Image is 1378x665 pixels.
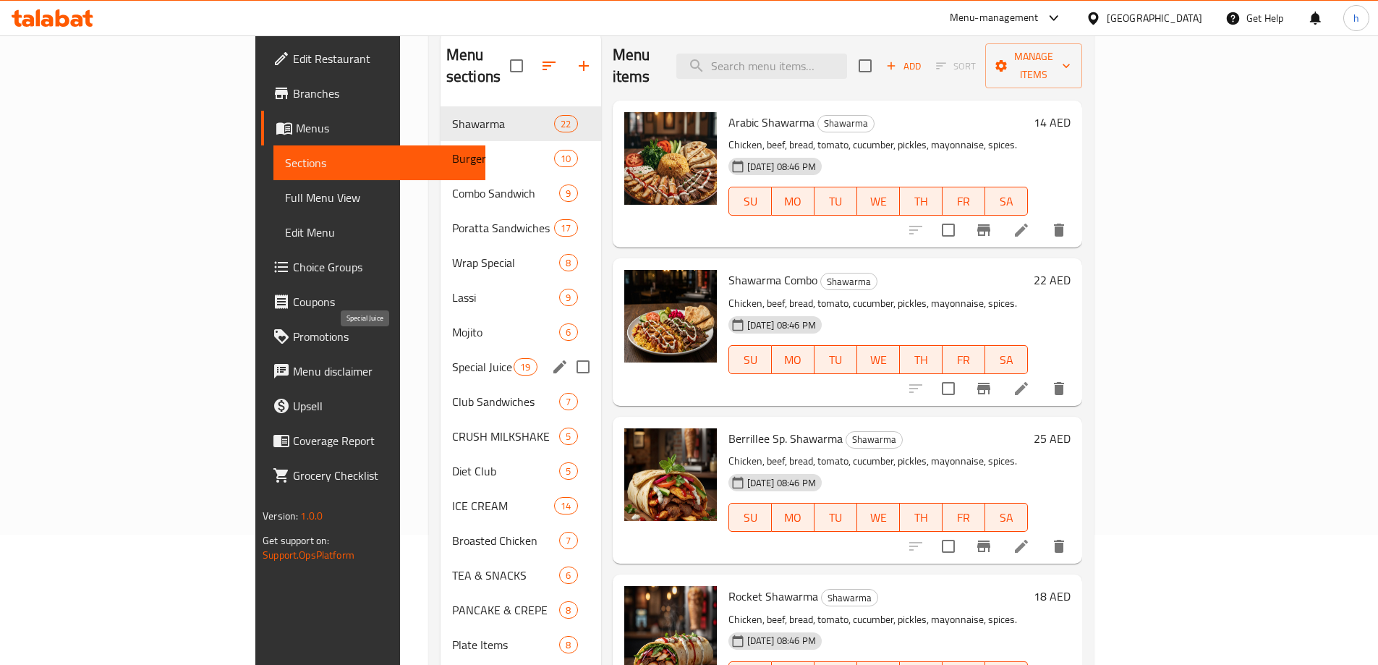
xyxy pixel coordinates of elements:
[966,213,1001,247] button: Branch-specific-item
[728,503,772,532] button: SU
[293,397,474,415] span: Upsell
[943,187,985,216] button: FR
[728,585,818,607] span: Rocket Shawarma
[884,58,923,75] span: Add
[863,191,894,212] span: WE
[559,428,577,445] div: items
[293,293,474,310] span: Coupons
[933,531,964,562] span: Select to update
[815,187,857,216] button: TU
[555,221,577,235] span: 17
[554,219,577,237] div: items
[452,323,560,341] div: Mojito
[261,423,485,458] a: Coverage Report
[772,345,815,374] button: MO
[293,258,474,276] span: Choice Groups
[452,219,554,237] div: Poratta Sandwiches
[772,187,815,216] button: MO
[441,558,601,593] div: TEA & SNACKS6
[728,295,1028,313] p: Chicken, beef, bread, tomato, cucumber, pickles, mayonnaise, spices.
[501,51,532,81] span: Select all sections
[452,150,554,167] span: Burger
[559,289,577,306] div: items
[549,356,571,378] button: edit
[741,634,822,648] span: [DATE] 08:46 PM
[822,590,877,606] span: Shawarma
[991,191,1022,212] span: SA
[624,112,717,205] img: Arabic Shawarma
[273,145,485,180] a: Sections
[900,345,943,374] button: TH
[1042,529,1076,564] button: delete
[880,55,927,77] button: Add
[452,636,560,653] div: Plate Items
[948,191,979,212] span: FR
[441,384,601,419] div: Club Sandwiches7
[559,601,577,619] div: items
[452,185,560,202] span: Combo Sandwich
[933,215,964,245] span: Select to update
[728,187,772,216] button: SU
[261,41,485,76] a: Edit Restaurant
[273,180,485,215] a: Full Menu View
[735,191,766,212] span: SU
[624,428,717,521] img: Berrillee Sp. Shawarma
[1034,586,1071,606] h6: 18 AED
[293,432,474,449] span: Coverage Report
[559,567,577,584] div: items
[559,254,577,271] div: items
[880,55,927,77] span: Add item
[293,50,474,67] span: Edit Restaurant
[818,115,874,132] span: Shawarma
[566,48,601,83] button: Add section
[441,419,601,454] div: CRUSH MILKSHAKE5
[273,215,485,250] a: Edit Menu
[943,345,985,374] button: FR
[1034,112,1071,132] h6: 14 AED
[554,150,577,167] div: items
[863,507,894,528] span: WE
[846,431,902,448] span: Shawarma
[820,350,851,370] span: TU
[261,284,485,319] a: Coupons
[263,507,298,525] span: Version:
[285,224,474,241] span: Edit Menu
[441,245,601,280] div: Wrap Special8
[293,85,474,102] span: Branches
[985,345,1028,374] button: SA
[441,176,601,211] div: Combo Sandwich9
[948,350,979,370] span: FR
[735,507,766,528] span: SU
[820,273,877,290] div: Shawarma
[555,152,577,166] span: 10
[293,363,474,380] span: Menu disclaimer
[997,48,1071,84] span: Manage items
[1353,10,1359,26] span: h
[263,546,354,564] a: Support.OpsPlatform
[452,115,554,132] span: Shawarma
[735,350,766,370] span: SU
[293,467,474,484] span: Grocery Checklist
[950,9,1039,27] div: Menu-management
[846,431,903,449] div: Shawarma
[985,187,1028,216] button: SA
[820,507,851,528] span: TU
[452,393,560,410] div: Club Sandwiches
[741,476,822,490] span: [DATE] 08:46 PM
[560,465,577,478] span: 5
[560,534,577,548] span: 7
[452,601,560,619] span: PANCAKE & CREPE
[452,358,514,376] span: Special Juice
[452,567,560,584] div: TEA & SNACKS
[728,269,817,291] span: Shawarma Combo
[966,371,1001,406] button: Branch-specific-item
[1034,428,1071,449] h6: 25 AED
[815,345,857,374] button: TU
[452,532,560,549] span: Broasted Chicken
[560,638,577,652] span: 8
[559,532,577,549] div: items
